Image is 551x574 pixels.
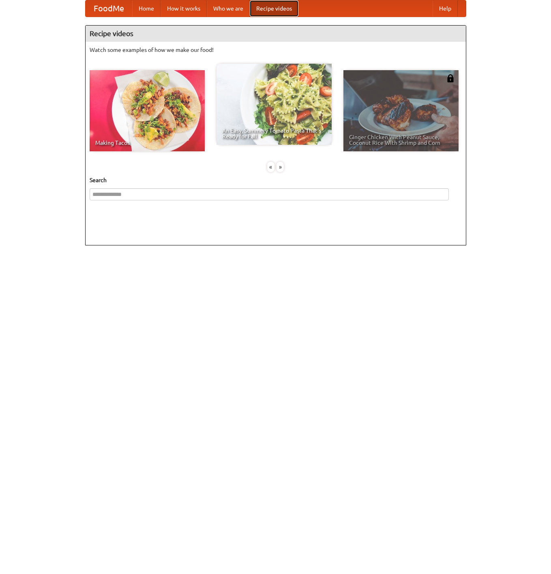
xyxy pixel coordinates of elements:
div: « [267,162,274,172]
div: » [277,162,284,172]
a: Home [132,0,161,17]
a: Help [433,0,458,17]
a: Making Tacos [90,70,205,151]
span: Making Tacos [95,140,199,146]
a: FoodMe [86,0,132,17]
span: An Easy, Summery Tomato Pasta That's Ready for Fall [222,128,326,139]
a: Recipe videos [250,0,298,17]
a: How it works [161,0,207,17]
h5: Search [90,176,462,184]
a: An Easy, Summery Tomato Pasta That's Ready for Fall [217,64,332,145]
a: Who we are [207,0,250,17]
img: 483408.png [446,74,455,82]
p: Watch some examples of how we make our food! [90,46,462,54]
h4: Recipe videos [86,26,466,42]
